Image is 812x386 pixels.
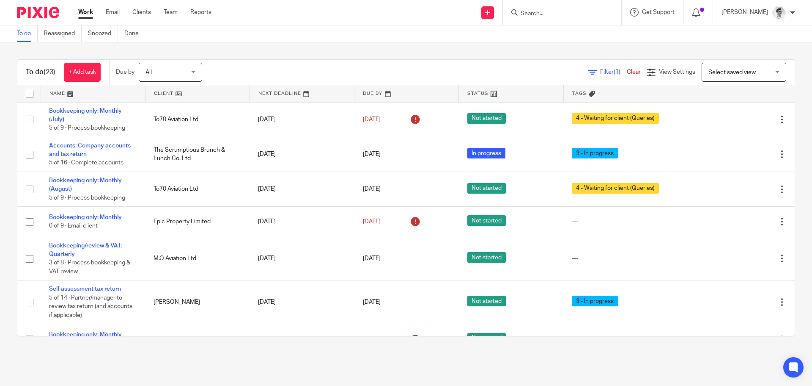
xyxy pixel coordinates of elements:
[116,68,134,76] p: Due by
[106,8,120,17] a: Email
[363,255,381,261] span: [DATE]
[78,8,93,17] a: Work
[467,252,506,263] span: Not started
[49,214,122,220] a: Bookkeeping only: Monthly
[572,335,682,343] div: ---
[17,7,59,18] img: Pixie
[467,296,506,306] span: Not started
[17,25,38,42] a: To do
[250,172,354,206] td: [DATE]
[190,8,211,17] a: Reports
[467,333,506,344] span: Not started
[520,10,596,18] input: Search
[467,148,505,158] span: In progress
[145,237,250,280] td: M.O Aviation Ltd
[467,183,506,194] span: Not started
[642,9,675,15] span: Get Support
[250,102,354,137] td: [DATE]
[145,280,250,324] td: [PERSON_NAME]
[572,254,682,263] div: ---
[49,125,125,131] span: 5 of 9 · Process bookkeeping
[145,69,152,75] span: All
[572,113,659,124] span: 4 - Waiting for client (Queries)
[49,286,121,292] a: Self assessment tax return
[49,143,131,157] a: Accounts: Company accounts and tax return
[467,113,506,124] span: Not started
[49,295,132,318] span: 5 of 14 · Partner/manager to review tax return (and accounts if applicable)
[363,151,381,157] span: [DATE]
[250,237,354,280] td: [DATE]
[145,324,250,354] td: Epic Property Limited
[721,8,768,17] p: [PERSON_NAME]
[250,137,354,172] td: [DATE]
[572,148,618,158] span: 3 - In progress
[363,299,381,305] span: [DATE]
[250,324,354,354] td: [DATE]
[145,137,250,172] td: The Scrumptious Brunch & Lunch Co. Ltd
[659,69,695,75] span: View Settings
[64,63,101,82] a: + Add task
[49,160,123,166] span: 5 of 16 · Complete accounts
[49,178,122,192] a: Bookkeeping only: Monthly (August)
[363,219,381,225] span: [DATE]
[614,69,620,75] span: (1)
[49,195,125,201] span: 5 of 9 · Process bookkeeping
[772,6,786,19] img: Adam_2025.jpg
[88,25,118,42] a: Snoozed
[49,260,130,275] span: 3 of 8 · Process bookkeeping & VAT review
[572,217,682,226] div: ---
[44,25,82,42] a: Reassigned
[572,296,618,306] span: 3 - In progress
[44,69,55,75] span: (23)
[627,69,641,75] a: Clear
[250,207,354,237] td: [DATE]
[124,25,145,42] a: Done
[49,223,98,229] span: 0 of 9 · Email client
[145,207,250,237] td: Epic Property Limited
[363,117,381,122] span: [DATE]
[250,280,354,324] td: [DATE]
[49,332,122,338] a: Bookkeeping only: Monthly
[572,183,659,194] span: 4 - Waiting for client (Queries)
[26,68,55,77] h1: To do
[572,91,587,96] span: Tags
[708,69,756,75] span: Select saved view
[363,186,381,192] span: [DATE]
[132,8,151,17] a: Clients
[164,8,178,17] a: Team
[145,172,250,206] td: To70 Aviation Ltd
[467,215,506,226] span: Not started
[49,243,122,257] a: Bookkeeping/review & VAT: Quarterly
[145,102,250,137] td: To70 Aviation Ltd
[49,108,122,122] a: Bookkeeping only: Monthly (July)
[600,69,627,75] span: Filter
